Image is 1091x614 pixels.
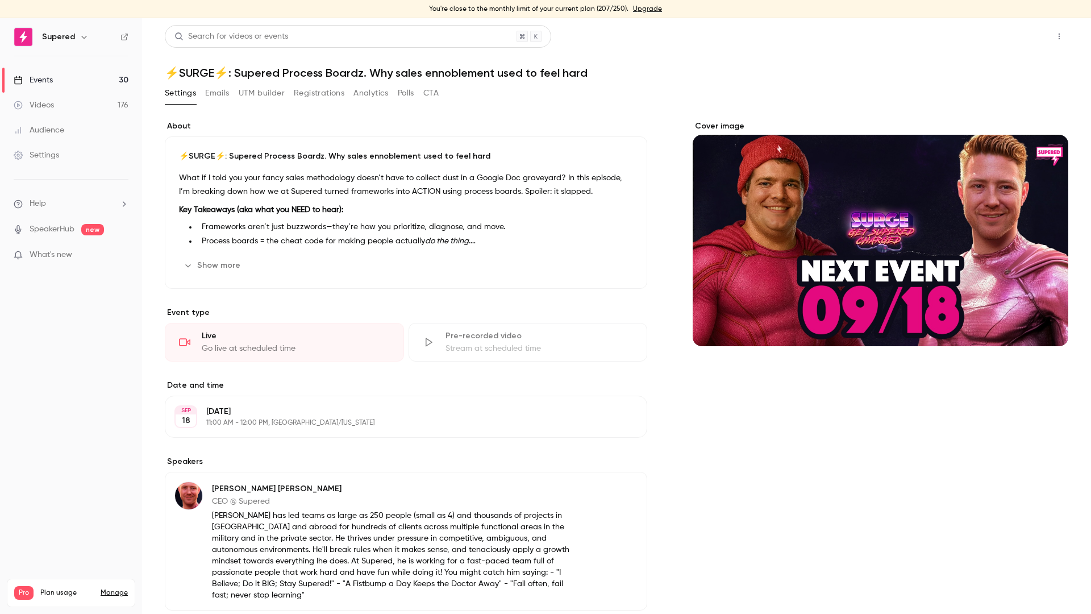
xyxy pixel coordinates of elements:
label: Speakers [165,456,647,467]
h1: ⚡️SURGE⚡️: Supered Process Boardz. Why sales ennoblement used to feel hard [165,66,1068,80]
button: Analytics [353,84,389,102]
button: UTM builder [239,84,285,102]
div: LiveGo live at scheduled time [165,323,404,362]
label: About [165,121,647,132]
a: SpeakerHub [30,223,74,235]
p: [PERSON_NAME] has led teams as large as 250 people (small as 4) and thousands of projects in [GEO... [212,510,573,601]
span: new [81,224,104,235]
section: Cover image [693,121,1068,346]
em: do the thing [425,237,469,245]
button: Emails [205,84,229,102]
img: Matt Bolian [175,482,202,509]
div: Pre-recorded videoStream at scheduled time [409,323,648,362]
li: Process boards = the cheat code for making people actually . [197,235,633,247]
div: Search for videos or events [174,31,288,43]
div: Audience [14,125,64,136]
button: Polls [398,84,414,102]
span: Help [30,198,46,210]
span: Plan usage [40,588,94,598]
button: Settings [165,84,196,102]
div: Matt Bolian[PERSON_NAME] [PERSON_NAME]CEO @ Supered[PERSON_NAME] has led teams as large as 250 pe... [165,472,647,611]
li: Frameworks aren’t just buzzwords—they’re how you prioritize, diagnose, and move. [197,221,633,233]
p: [PERSON_NAME] [PERSON_NAME] [212,483,573,495]
label: Date and time [165,380,647,391]
div: Settings [14,150,59,161]
a: Manage [101,588,128,598]
div: Live [202,330,390,342]
span: What's new [30,249,72,261]
p: ⚡️SURGE⚡️: Supered Process Boardz. Why sales ennoblement used to feel hard [179,151,633,162]
div: Events [14,74,53,86]
li: help-dropdown-opener [14,198,128,210]
p: 18 [182,415,190,426]
div: Videos [14,99,54,111]
h6: Supered [42,31,75,43]
p: 11:00 AM - 12:00 PM, [GEOGRAPHIC_DATA]/[US_STATE] [206,418,587,428]
img: Supered [14,28,32,46]
strong: Key Takeaways (aka what you NEED to hear): [179,206,343,214]
div: Stream at scheduled time [445,343,634,354]
p: What if I told you your fancy sales methodology doesn’t have to collect dust in a Google Doc grav... [179,171,633,198]
p: Event type [165,307,647,318]
button: Registrations [294,84,344,102]
button: Show more [179,256,247,275]
p: CEO @ Supered [212,496,573,507]
div: Go live at scheduled time [202,343,390,354]
label: Cover image [693,121,1068,132]
iframe: Noticeable Trigger [115,250,128,260]
p: [DATE] [206,406,587,417]
div: SEP [176,406,196,414]
a: Upgrade [633,5,662,14]
div: Pre-recorded video [445,330,634,342]
button: Share [996,25,1041,48]
span: Pro [14,586,34,600]
button: CTA [423,84,439,102]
